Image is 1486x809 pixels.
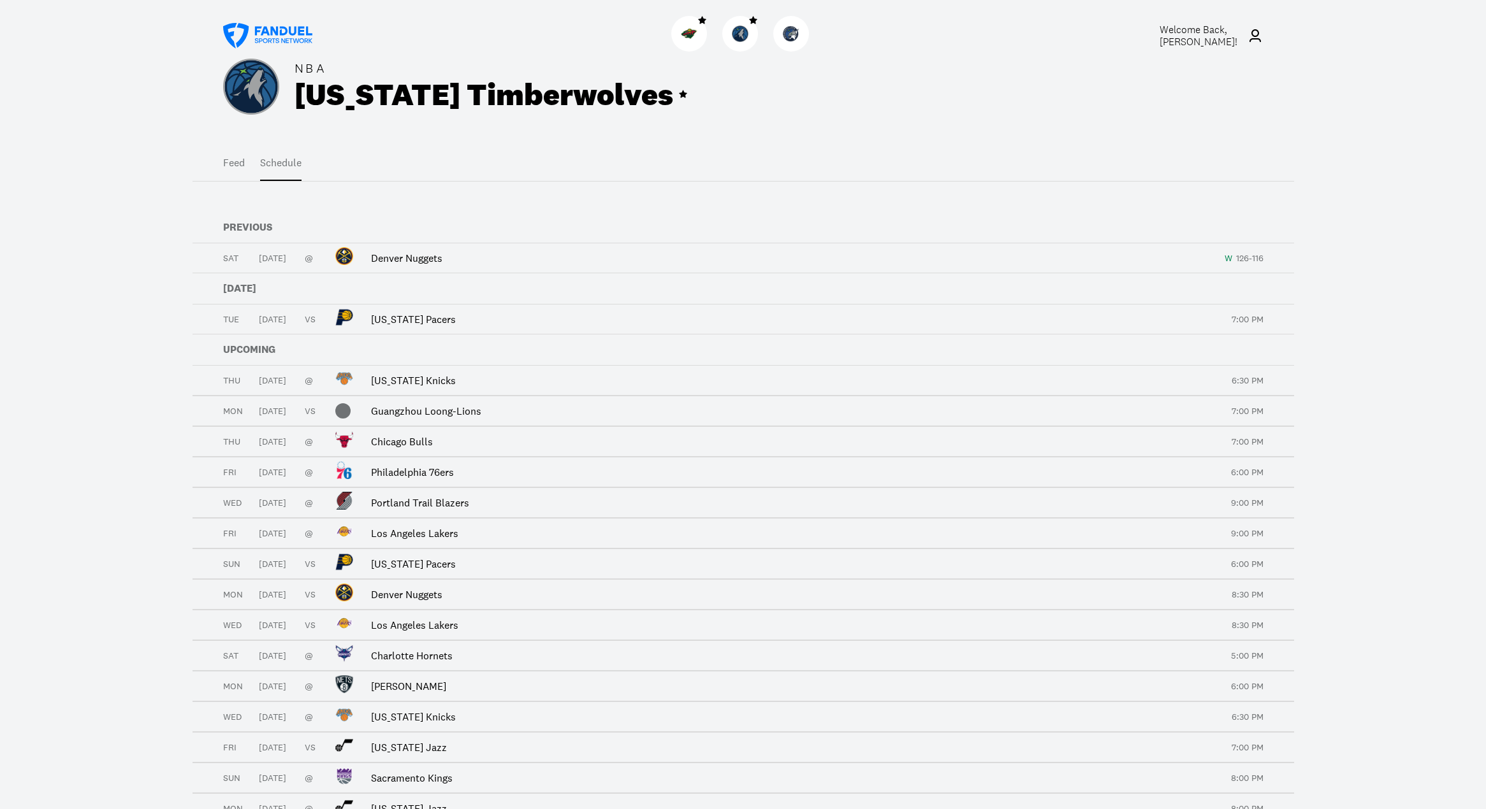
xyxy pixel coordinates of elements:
p: [DATE] [259,773,289,782]
a: LynxLynx [773,41,814,54]
span: Welcome Back, [PERSON_NAME] ! [1160,23,1237,48]
p: @ [305,468,320,476]
img: New York Knicks [335,369,353,387]
p: @ [305,712,320,721]
p: [PERSON_NAME] [371,679,1216,693]
img: MINNESOTA TIMBERWOLVES team logo [223,59,279,115]
button: Feed [223,145,245,181]
p: [DATE] [259,376,289,385]
img: Indiana Pacers [335,553,353,571]
img: Utah Jazz [335,736,353,754]
p: [DATE] [259,651,289,660]
p: PREVIOUS [193,212,1294,243]
p: @ [305,437,320,446]
p: vs [305,620,320,629]
p: [US_STATE] Pacers [371,557,1216,571]
p: Wed [223,620,244,629]
p: [DATE] [259,559,289,568]
p: 5:00 PM [1231,651,1264,660]
p: [US_STATE] Knicks [371,710,1216,724]
p: Chicago Bulls [371,434,1216,448]
img: Charlotte Hornets [335,645,353,662]
p: [DATE] [259,743,289,752]
img: Los Angeles Lakers [335,522,353,540]
p: @ [305,682,320,691]
img: Denver Nuggets [335,247,353,265]
img: Portland Trail Blazers [335,492,353,510]
p: vs [305,315,320,324]
p: 6:00 PM [1231,682,1264,691]
p: [DATE] [259,590,289,599]
button: Schedule [260,145,302,181]
p: Fri [223,743,244,752]
p: 8:00 PM [1231,773,1264,782]
p: Mon [223,682,244,691]
p: Wed [223,498,244,507]
p: Thu [223,376,244,385]
p: [DATE] [259,315,289,324]
p: 6:30 PM [1232,376,1264,385]
p: @ [305,529,320,538]
a: FanDuel Sports Network [223,23,312,48]
img: Lynx [783,25,799,42]
p: UPCOMING [193,334,1294,365]
img: Indiana Pacers [335,308,353,326]
a: Welcome Back,[PERSON_NAME]! [1123,24,1263,48]
p: @ [305,651,320,660]
p: [DATE] [259,529,289,538]
p: [US_STATE] Pacers [371,312,1216,326]
span: 126-116 [1236,252,1264,264]
p: 9:00 PM [1231,529,1264,538]
img: Los Angeles Lakers [335,614,353,632]
div: [US_STATE] Timberwolves [295,76,674,113]
p: Philadelphia 76ers [371,465,1216,479]
p: @ [305,498,320,507]
p: Tue [223,315,244,324]
img: Philadelphia 76ers [335,461,353,479]
p: Guangzhou Loong-Lions [371,404,1216,418]
p: 6:30 PM [1232,712,1264,721]
p: @ [305,773,320,782]
img: Sacramento Kings [335,767,353,785]
p: vs [305,559,320,568]
p: vs [305,743,320,752]
p: 7:00 PM [1232,743,1264,752]
p: Sacramento Kings [371,771,1216,785]
p: 7:00 PM [1232,406,1264,415]
p: 8:30 PM [1232,620,1264,629]
p: [DATE] [193,273,1294,304]
p: [DATE] [259,620,289,629]
div: NBA [295,61,688,76]
p: [DATE] [259,468,289,476]
p: @ [305,376,320,385]
p: Los Angeles Lakers [371,618,1216,632]
a: TimberwolvesTimberwolves [722,41,763,54]
img: Denver Nuggets [335,583,353,601]
p: Denver Nuggets [371,587,1216,601]
a: WildWild [671,41,712,54]
p: 9:00 PM [1231,498,1264,507]
img: New York Knicks [335,706,353,724]
p: [DATE] [259,437,289,446]
p: vs [305,590,320,599]
p: 7:00 PM [1232,437,1264,446]
p: Charlotte Hornets [371,648,1216,662]
p: Mon [223,406,244,415]
img: Chicago Bulls [335,431,353,448]
p: [DATE] [259,406,289,415]
p: 6:00 PM [1231,559,1264,568]
p: Fri [223,468,244,476]
p: Denver Nuggets [371,251,1208,265]
p: Fri [223,529,244,538]
p: Portland Trail Blazers [371,496,1216,510]
p: [DATE] [259,712,289,721]
img: Wild [681,25,697,42]
img: Timberwolves [732,25,748,42]
p: Wed [223,712,244,721]
p: [DATE] [259,254,289,262]
p: Sat [223,651,244,660]
span: W [1223,254,1234,262]
p: 8:30 PM [1232,590,1264,599]
p: @ [305,254,320,262]
p: Sun [223,773,244,782]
